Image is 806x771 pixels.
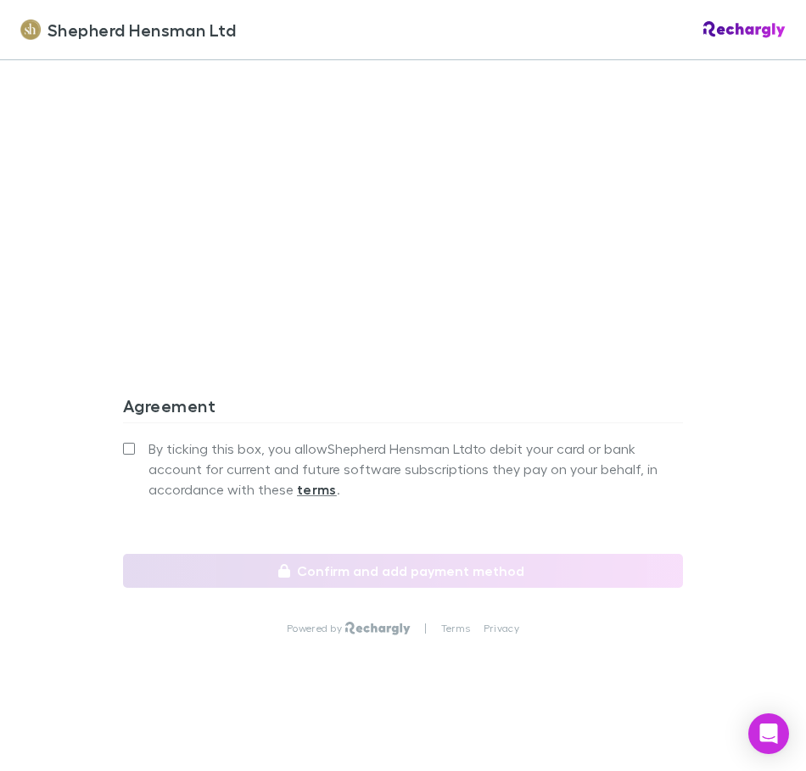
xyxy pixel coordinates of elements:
img: Rechargly Logo [703,21,786,38]
span: By ticking this box, you allow Shepherd Hensman Ltd to debit your card or bank account for curren... [148,439,683,500]
button: Confirm and add payment method [123,554,683,588]
span: Shepherd Hensman Ltd [48,17,236,42]
div: Open Intercom Messenger [748,713,789,754]
p: | [424,622,427,635]
h3: Agreement [123,395,683,422]
p: Powered by [287,622,345,635]
a: Terms [441,622,470,635]
img: Rechargly Logo [345,622,411,635]
a: Privacy [484,622,519,635]
img: Shepherd Hensman Ltd's Logo [20,20,41,40]
strong: terms [297,481,337,498]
